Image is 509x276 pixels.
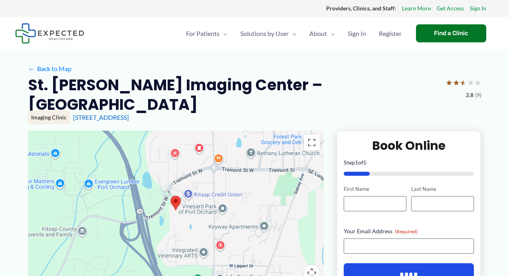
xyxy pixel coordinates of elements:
div: Imaging Clinic [28,111,70,124]
label: First Name [344,185,406,193]
span: 5 [363,159,366,166]
span: About [309,20,327,48]
img: Expected Healthcare Logo - side, dark font, small [15,23,84,44]
a: Solutions by UserMenu Toggle [234,20,303,48]
h2: St. [PERSON_NAME] Imaging Center – [GEOGRAPHIC_DATA] [28,75,439,115]
span: ★ [460,75,467,90]
span: 2.8 [466,90,473,100]
label: Last Name [411,185,474,193]
label: Your Email Address [344,227,474,235]
span: (Required) [395,228,418,234]
a: [STREET_ADDRESS] [73,113,129,121]
a: AboutMenu Toggle [303,20,341,48]
p: Step of [344,160,474,165]
span: ★ [453,75,460,90]
nav: Primary Site Navigation [180,20,408,48]
span: ★ [446,75,453,90]
span: ← [28,65,36,72]
span: Menu Toggle [220,20,228,48]
a: Find a Clinic [416,24,486,42]
a: Sign In [341,20,372,48]
span: (9) [475,90,481,100]
span: For Patients [186,20,220,48]
h2: Book Online [344,138,474,153]
a: Register [372,20,408,48]
strong: Providers, Clinics, and Staff: [326,5,396,12]
a: Get Access [437,3,464,14]
button: Toggle fullscreen view [304,135,320,151]
span: Solutions by User [240,20,289,48]
span: Menu Toggle [327,20,335,48]
a: For PatientsMenu Toggle [180,20,234,48]
a: Learn More [402,3,431,14]
span: Menu Toggle [289,20,297,48]
span: Sign In [348,20,366,48]
a: ←Back to Map [28,63,71,75]
a: Sign In [470,3,486,14]
span: 1 [355,159,358,166]
span: Register [379,20,402,48]
span: ★ [474,75,481,90]
span: ★ [467,75,474,90]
